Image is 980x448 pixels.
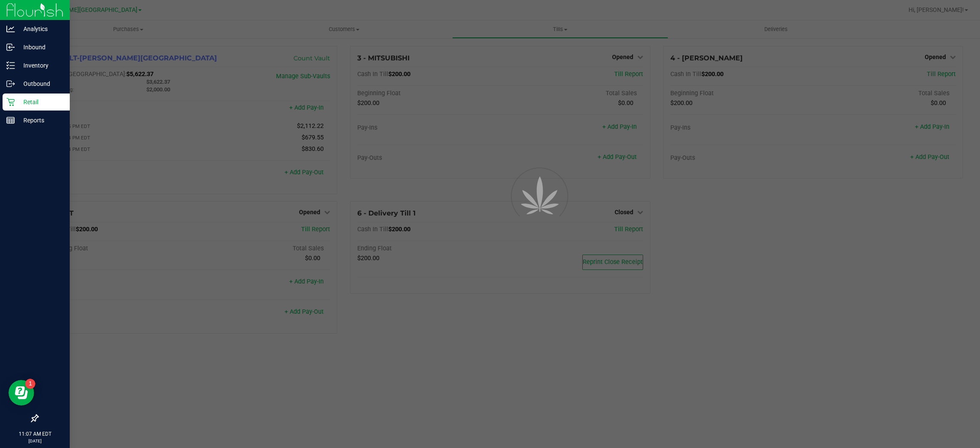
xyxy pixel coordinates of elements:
inline-svg: Analytics [6,25,15,33]
p: Outbound [15,79,66,89]
p: Inventory [15,60,66,71]
p: 11:07 AM EDT [4,430,66,438]
p: Inbound [15,42,66,52]
p: Retail [15,97,66,107]
p: Reports [15,115,66,125]
iframe: Resource center [9,380,34,405]
iframe: Resource center unread badge [25,379,35,389]
inline-svg: Inbound [6,43,15,51]
inline-svg: Outbound [6,79,15,88]
inline-svg: Inventory [6,61,15,70]
inline-svg: Reports [6,116,15,125]
inline-svg: Retail [6,98,15,106]
p: Analytics [15,24,66,34]
p: [DATE] [4,438,66,444]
